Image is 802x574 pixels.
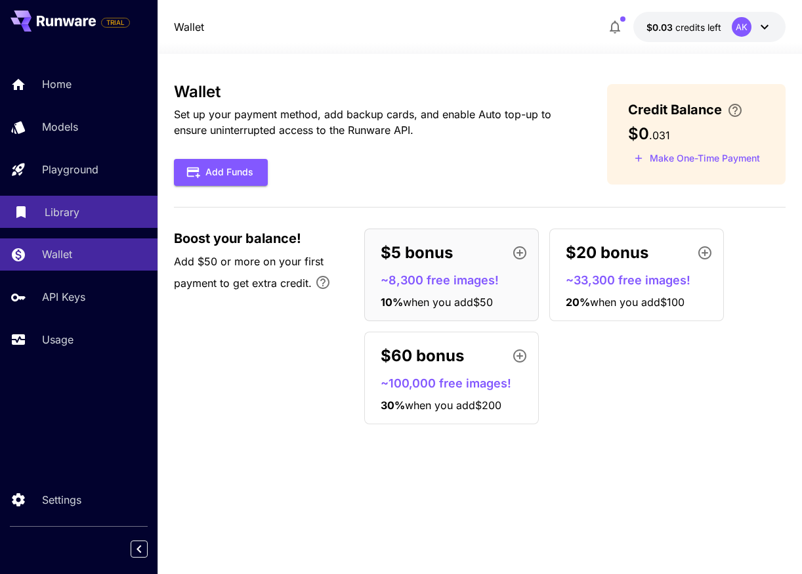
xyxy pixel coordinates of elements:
[381,271,533,289] p: ~8,300 free images!
[628,148,766,169] button: Make a one-time, non-recurring payment
[628,100,722,120] span: Credit Balance
[42,76,72,92] p: Home
[381,296,403,309] span: 10 %
[633,12,786,42] button: $0.031AK
[590,296,685,309] span: when you add $100
[405,399,501,412] span: when you add $200
[174,83,566,101] h3: Wallet
[646,22,675,33] span: $0.03
[42,332,74,347] p: Usage
[102,18,129,28] span: TRIAL
[381,344,464,368] p: $60 bonus
[42,246,72,262] p: Wallet
[381,374,533,392] p: ~100,000 free images!
[174,106,566,138] p: Set up your payment method, add backup cards, and enable Auto top-up to ensure uninterrupted acce...
[42,119,78,135] p: Models
[174,19,204,35] a: Wallet
[403,296,493,309] span: when you add $50
[566,296,590,309] span: 20 %
[42,492,81,508] p: Settings
[140,537,158,561] div: Collapse sidebar
[131,541,148,558] button: Collapse sidebar
[174,19,204,35] nav: breadcrumb
[42,289,85,305] p: API Keys
[45,204,79,220] p: Library
[628,124,649,143] span: $0
[310,269,336,296] button: Bonus applies only to your first payment, up to 30% on the first $1,000.
[174,159,268,186] button: Add Funds
[174,229,301,248] span: Boost your balance!
[675,22,721,33] span: credits left
[566,241,648,265] p: $20 bonus
[732,17,751,37] div: AK
[381,241,453,265] p: $5 bonus
[649,129,670,142] span: . 031
[42,162,98,177] p: Playground
[174,255,324,290] span: Add $50 or more on your first payment to get extra credit.
[381,399,405,412] span: 30 %
[101,14,130,30] span: Add your payment card to enable full platform functionality.
[646,20,721,34] div: $0.031
[566,271,718,289] p: ~33,300 free images!
[722,102,748,118] button: Enter your card details and choose an Auto top-up amount to avoid service interruptions. We'll au...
